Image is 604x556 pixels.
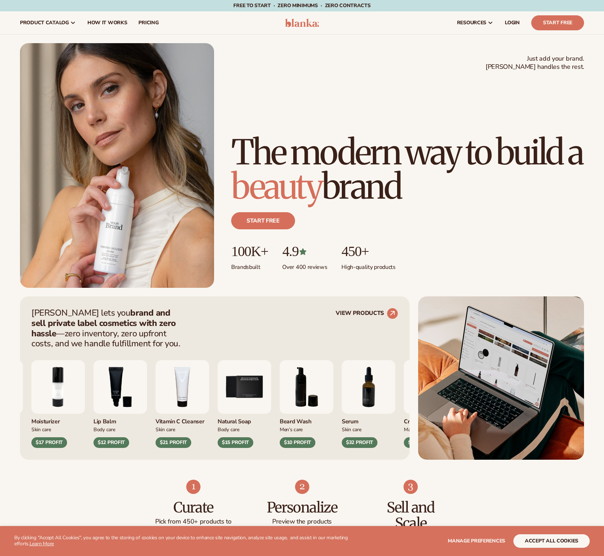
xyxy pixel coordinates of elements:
[231,212,295,229] a: Start free
[404,360,457,448] div: 8 / 9
[156,360,209,414] img: Vitamin c cleanser.
[218,360,271,448] div: 5 / 9
[451,11,499,34] a: resources
[448,537,505,544] span: Manage preferences
[295,480,309,494] img: Shopify Image 8
[513,534,590,548] button: accept all cookies
[156,437,191,448] div: $21 PROFIT
[341,259,395,271] p: High-quality products
[280,360,333,414] img: Foaming beard wash.
[218,437,253,448] div: $15 PROFIT
[218,360,271,414] img: Nature bar of soap.
[262,518,342,525] p: Preview the products
[218,425,271,433] div: Body Care
[138,20,158,26] span: pricing
[403,480,418,494] img: Shopify Image 9
[30,540,54,547] a: Learn More
[280,360,333,448] div: 6 / 9
[231,165,322,208] span: beauty
[93,360,147,448] div: 3 / 9
[418,296,584,460] img: Shopify Image 5
[231,259,268,271] p: Brands built
[156,360,209,448] div: 4 / 9
[20,43,214,288] img: Female holding tanning mousse.
[262,500,342,515] h3: Personalize
[31,307,176,339] strong: brand and sell private label cosmetics with zero hassle
[31,437,67,448] div: $17 PROFIT
[342,414,395,425] div: Serum
[93,360,147,414] img: Smoothing lip balm.
[342,360,395,414] img: Collagen and retinol serum.
[186,480,201,494] img: Shopify Image 7
[282,259,327,271] p: Over 400 reviews
[457,20,486,26] span: resources
[371,500,451,531] h3: Sell and Scale
[285,19,319,27] img: logo
[31,308,185,349] p: [PERSON_NAME] lets you —zero inventory, zero upfront costs, and we handle fulfillment for you.
[448,534,505,548] button: Manage preferences
[218,414,271,425] div: Natural Soap
[404,425,457,433] div: Makeup
[31,360,85,448] div: 2 / 9
[31,414,85,425] div: Moisturizer
[342,425,395,433] div: Skin Care
[282,244,327,259] p: 4.9
[404,437,440,448] div: $14 PROFIT
[14,535,354,547] p: By clicking "Accept All Cookies", you agree to the storing of cookies on your device to enhance s...
[93,414,147,425] div: Lip Balm
[342,437,377,448] div: $32 PROFIT
[231,244,268,259] p: 100K+
[486,55,584,71] span: Just add your brand. [PERSON_NAME] handles the rest.
[499,11,526,34] a: LOGIN
[133,11,164,34] a: pricing
[20,20,69,26] span: product catalog
[87,20,127,26] span: How It Works
[404,360,457,414] img: Luxury cream lipstick.
[231,135,584,204] h1: The modern way to build a brand
[342,360,395,448] div: 7 / 9
[156,414,209,425] div: Vitamin C Cleanser
[262,525,342,532] p: with your branding.
[341,244,395,259] p: 450+
[93,425,147,433] div: Body Care
[31,360,85,414] img: Moisturizing lotion.
[156,425,209,433] div: Skin Care
[280,414,333,425] div: Beard Wash
[280,425,333,433] div: Men’s Care
[153,500,234,515] h3: Curate
[531,15,584,30] a: Start Free
[93,437,129,448] div: $12 PROFIT
[82,11,133,34] a: How It Works
[336,308,398,319] a: VIEW PRODUCTS
[14,11,82,34] a: product catalog
[31,425,85,433] div: Skin Care
[505,20,520,26] span: LOGIN
[233,2,370,9] span: Free to start · ZERO minimums · ZERO contracts
[280,437,315,448] div: $10 PROFIT
[153,518,234,532] p: Pick from 450+ products to build your perfect collection.
[404,414,457,425] div: Cream Lipstick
